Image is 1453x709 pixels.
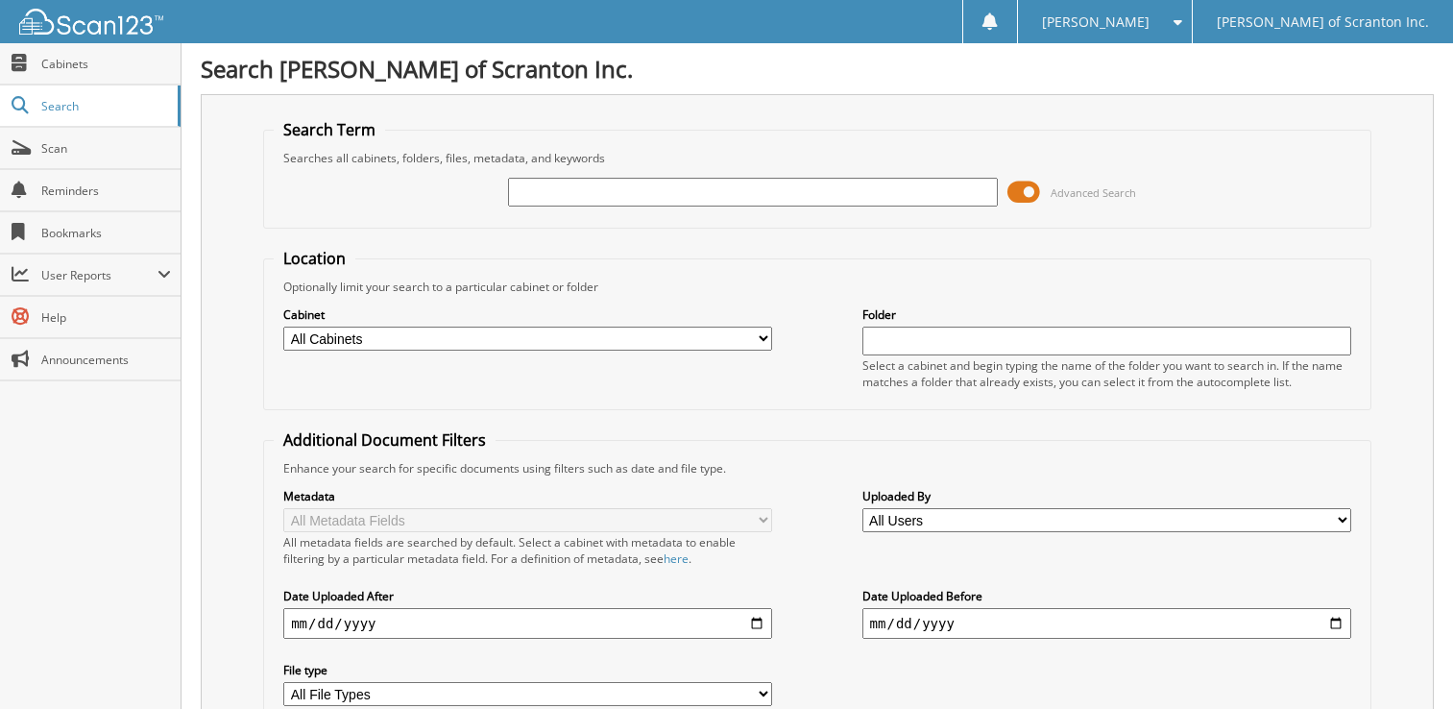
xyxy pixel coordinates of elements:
[41,267,157,283] span: User Reports
[274,279,1361,295] div: Optionally limit your search to a particular cabinet or folder
[41,309,171,326] span: Help
[1357,617,1453,709] iframe: Chat Widget
[862,608,1351,639] input: end
[274,150,1361,166] div: Searches all cabinets, folders, files, metadata, and keywords
[862,488,1351,504] label: Uploaded By
[862,306,1351,323] label: Folder
[274,429,496,451] legend: Additional Document Filters
[201,53,1434,85] h1: Search [PERSON_NAME] of Scranton Inc.
[41,352,171,368] span: Announcements
[41,98,168,114] span: Search
[283,534,772,567] div: All metadata fields are searched by default. Select a cabinet with metadata to enable filtering b...
[862,588,1351,604] label: Date Uploaded Before
[664,550,689,567] a: here
[274,119,385,140] legend: Search Term
[283,488,772,504] label: Metadata
[1042,16,1150,28] span: [PERSON_NAME]
[274,460,1361,477] div: Enhance your search for specific documents using filters such as date and file type.
[862,357,1351,390] div: Select a cabinet and begin typing the name of the folder you want to search in. If the name match...
[19,9,163,35] img: scan123-logo-white.svg
[1217,16,1429,28] span: [PERSON_NAME] of Scranton Inc.
[283,608,772,639] input: start
[1051,185,1136,200] span: Advanced Search
[41,183,171,199] span: Reminders
[283,588,772,604] label: Date Uploaded After
[41,56,171,72] span: Cabinets
[41,140,171,157] span: Scan
[41,225,171,241] span: Bookmarks
[283,306,772,323] label: Cabinet
[283,662,772,678] label: File type
[274,248,355,269] legend: Location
